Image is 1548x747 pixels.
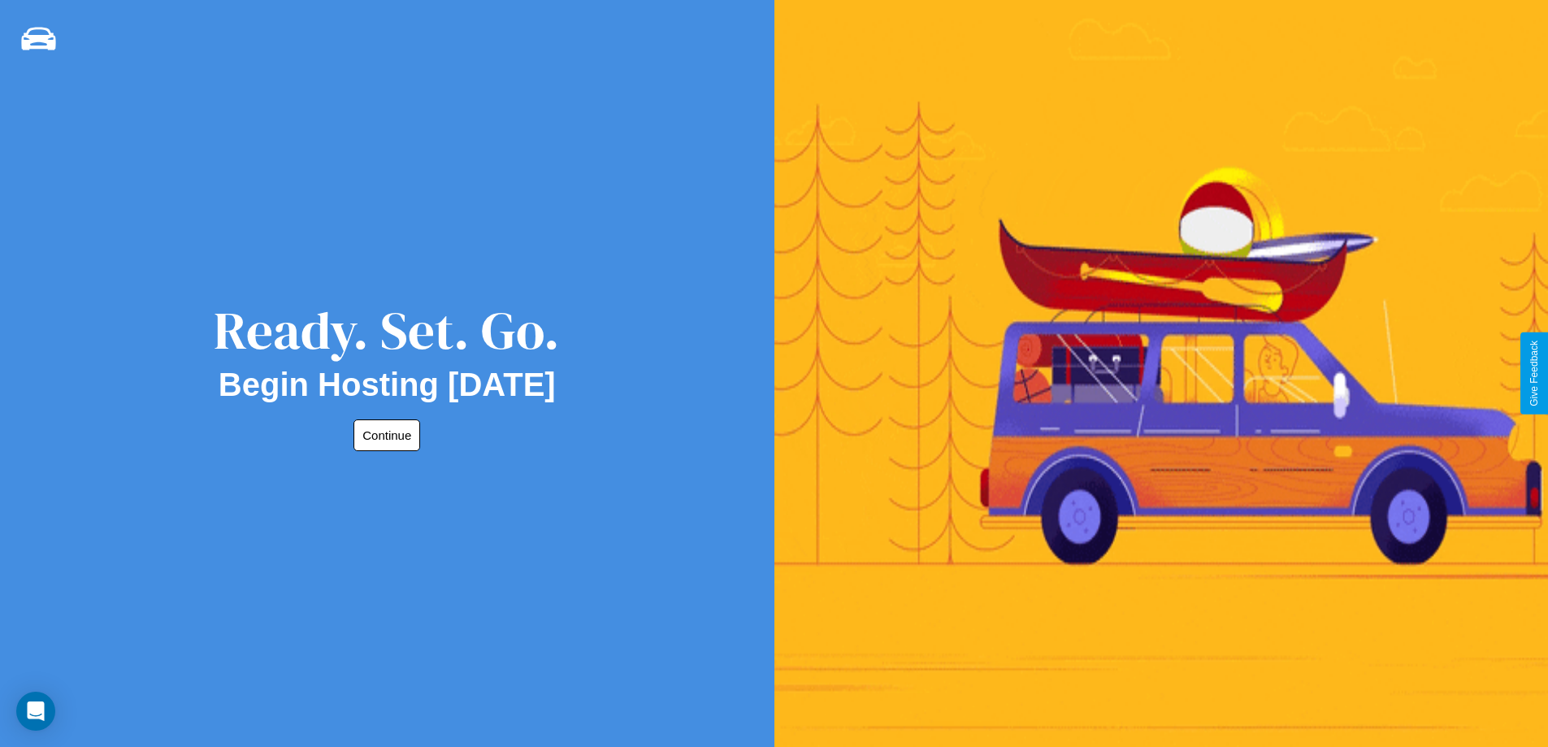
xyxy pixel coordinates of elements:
button: Continue [353,419,420,451]
div: Open Intercom Messenger [16,692,55,731]
div: Ready. Set. Go. [214,294,560,367]
h2: Begin Hosting [DATE] [219,367,556,403]
div: Give Feedback [1528,341,1540,406]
